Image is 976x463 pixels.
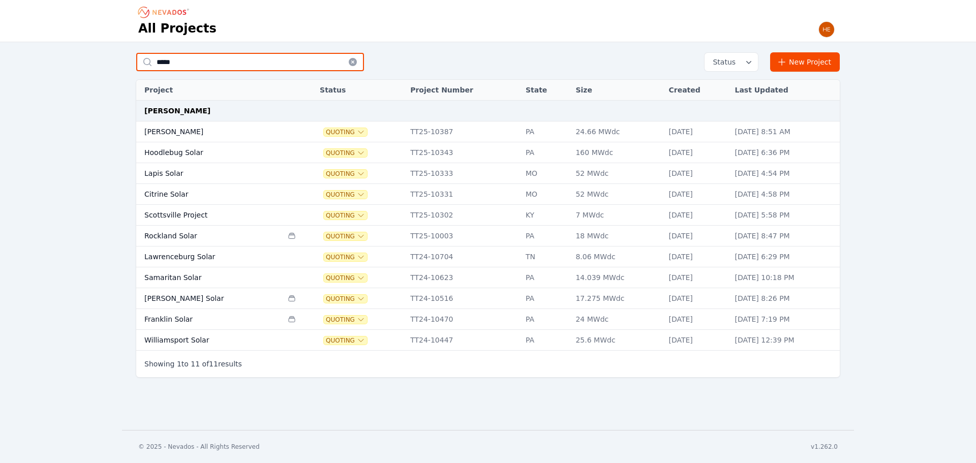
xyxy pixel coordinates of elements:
span: Status [709,57,736,67]
td: TT24-10447 [405,330,521,351]
td: [DATE] 8:26 PM [729,288,840,309]
td: 18 MWdc [570,226,663,246]
tr: Citrine SolarQuotingTT25-10331MO52 MWdc[DATE][DATE] 4:58 PM [136,184,840,205]
td: PA [521,142,571,163]
td: TT25-10333 [405,163,521,184]
td: [DATE] [663,226,729,246]
td: Hoodlebug Solar [136,142,283,163]
button: Status [705,53,758,71]
th: Project Number [405,80,521,101]
button: Quoting [324,336,367,345]
td: TT24-10623 [405,267,521,288]
td: 24 MWdc [570,309,663,330]
td: Lapis Solar [136,163,283,184]
td: TT24-10516 [405,288,521,309]
img: Henar Luque [818,21,835,38]
span: 11 [191,360,200,368]
tr: [PERSON_NAME]QuotingTT25-10387PA24.66 MWdc[DATE][DATE] 8:51 AM [136,121,840,142]
td: PA [521,309,571,330]
tr: Williamsport SolarQuotingTT24-10447PA25.6 MWdc[DATE][DATE] 12:39 PM [136,330,840,351]
td: TN [521,246,571,267]
td: PA [521,121,571,142]
td: [DATE] [663,184,729,205]
td: Scottsville Project [136,205,283,226]
button: Quoting [324,170,367,178]
td: PA [521,226,571,246]
tr: Rockland SolarQuotingTT25-10003PA18 MWdc[DATE][DATE] 8:47 PM [136,226,840,246]
td: Franklin Solar [136,309,283,330]
td: TT24-10704 [405,246,521,267]
td: [DATE] [663,309,729,330]
td: [DATE] [663,288,729,309]
button: Quoting [324,232,367,240]
p: Showing to of results [144,359,242,369]
td: [PERSON_NAME] [136,121,283,142]
span: 11 [209,360,218,368]
tr: [PERSON_NAME] SolarQuotingTT24-10516PA17.275 MWdc[DATE][DATE] 8:26 PM [136,288,840,309]
td: Lawrenceburg Solar [136,246,283,267]
td: [DATE] [663,163,729,184]
td: [DATE] 10:18 PM [729,267,840,288]
td: 52 MWdc [570,163,663,184]
div: © 2025 - Nevados - All Rights Reserved [138,443,260,451]
td: [PERSON_NAME] [136,101,840,121]
th: Last Updated [729,80,840,101]
th: Size [570,80,663,101]
button: Quoting [324,274,367,282]
td: [DATE] [663,142,729,163]
td: [DATE] 5:58 PM [729,205,840,226]
th: Created [663,80,729,101]
td: [DATE] [663,121,729,142]
td: Citrine Solar [136,184,283,205]
td: 7 MWdc [570,205,663,226]
td: Williamsport Solar [136,330,283,351]
th: State [521,80,571,101]
td: [DATE] 4:54 PM [729,163,840,184]
td: Samaritan Solar [136,267,283,288]
a: New Project [770,52,840,72]
td: [DATE] [663,246,729,267]
tr: Samaritan SolarQuotingTT24-10623PA14.039 MWdc[DATE][DATE] 10:18 PM [136,267,840,288]
td: TT25-10387 [405,121,521,142]
button: Quoting [324,149,367,157]
button: Quoting [324,191,367,199]
td: PA [521,288,571,309]
td: TT25-10343 [405,142,521,163]
td: TT24-10470 [405,309,521,330]
nav: Breadcrumb [138,4,192,20]
td: 14.039 MWdc [570,267,663,288]
button: Quoting [324,211,367,220]
th: Project [136,80,283,101]
td: PA [521,330,571,351]
tr: Scottsville ProjectQuotingTT25-10302KY7 MWdc[DATE][DATE] 5:58 PM [136,205,840,226]
td: [DATE] 8:51 AM [729,121,840,142]
td: [DATE] 8:47 PM [729,226,840,246]
td: [DATE] 6:36 PM [729,142,840,163]
td: TT25-10331 [405,184,521,205]
tr: Lawrenceburg SolarQuotingTT24-10704TN8.06 MWdc[DATE][DATE] 6:29 PM [136,246,840,267]
td: PA [521,267,571,288]
button: Quoting [324,128,367,136]
button: Quoting [324,295,367,303]
td: 8.06 MWdc [570,246,663,267]
td: TT25-10302 [405,205,521,226]
td: [DATE] 12:39 PM [729,330,840,351]
button: Quoting [324,253,367,261]
div: v1.262.0 [811,443,838,451]
td: 24.66 MWdc [570,121,663,142]
th: Status [315,80,405,101]
td: [DATE] [663,267,729,288]
td: [DATE] 6:29 PM [729,246,840,267]
td: [DATE] [663,205,729,226]
td: Rockland Solar [136,226,283,246]
td: [DATE] 7:19 PM [729,309,840,330]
